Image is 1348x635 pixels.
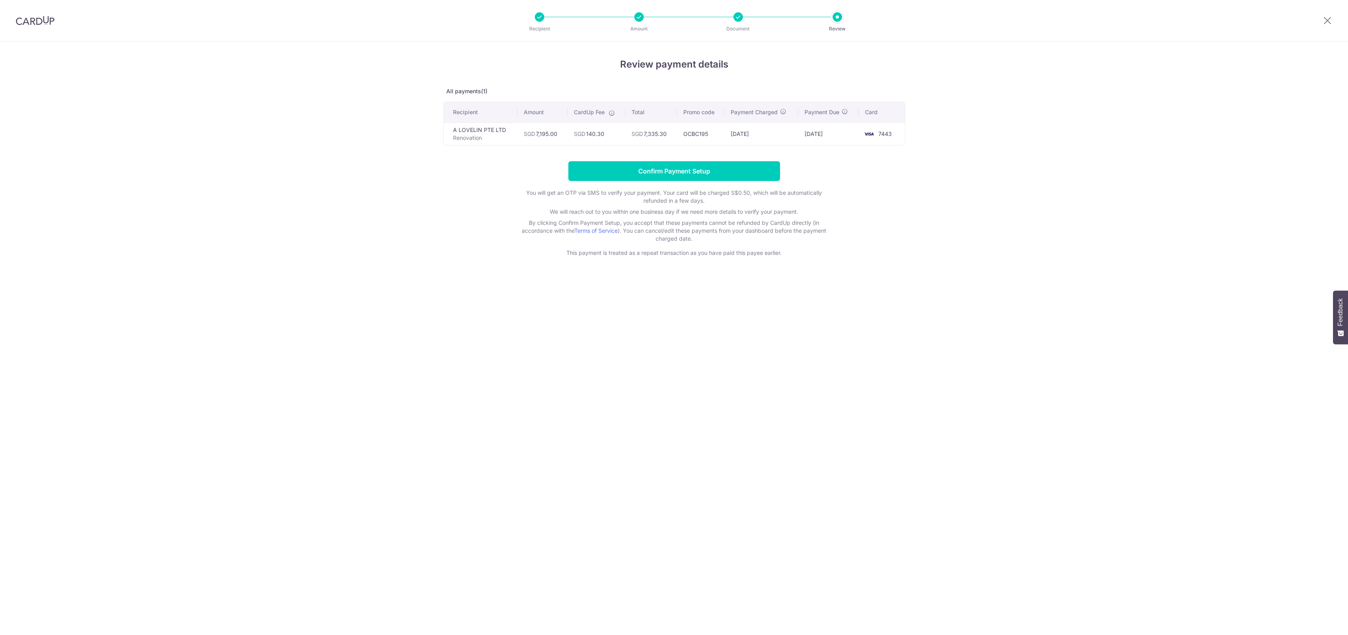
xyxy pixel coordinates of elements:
[861,129,877,139] img: <span class="translation_missing" title="translation missing: en.account_steps.new_confirm_form.b...
[724,122,798,145] td: [DATE]
[568,122,626,145] td: 140.30
[516,189,832,205] p: You will get an OTP via SMS to verify your payment. Your card will be charged S$0.50, which will ...
[677,102,724,122] th: Promo code
[444,102,518,122] th: Recipient
[1337,298,1344,326] span: Feedback
[516,208,832,216] p: We will reach out to you within one business day if we need more details to verify your payment.
[625,102,677,122] th: Total
[517,102,567,122] th: Amount
[632,130,643,137] span: SGD
[516,249,832,257] p: This payment is treated as a repeat transaction as you have paid this payee earlier.
[574,130,585,137] span: SGD
[16,16,55,25] img: CardUp
[517,122,567,145] td: 7,195.00
[1333,290,1348,344] button: Feedback - Show survey
[798,122,859,145] td: [DATE]
[610,25,668,33] p: Amount
[510,25,569,33] p: Recipient
[574,108,605,116] span: CardUp Fee
[859,102,905,122] th: Card
[625,122,677,145] td: 7,335.30
[443,87,905,95] p: All payments(1)
[731,108,778,116] span: Payment Charged
[677,122,724,145] td: OCBC195
[878,130,892,137] span: 7443
[808,25,867,33] p: Review
[709,25,767,33] p: Document
[574,227,618,234] a: Terms of Service
[524,130,535,137] span: SGD
[805,108,839,116] span: Payment Due
[444,122,518,145] td: A LOVELIN PTE LTD
[568,161,780,181] input: Confirm Payment Setup
[453,134,511,142] p: Renovation
[516,219,832,243] p: By clicking Confirm Payment Setup, you accept that these payments cannot be refunded by CardUp di...
[443,57,905,72] h4: Review payment details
